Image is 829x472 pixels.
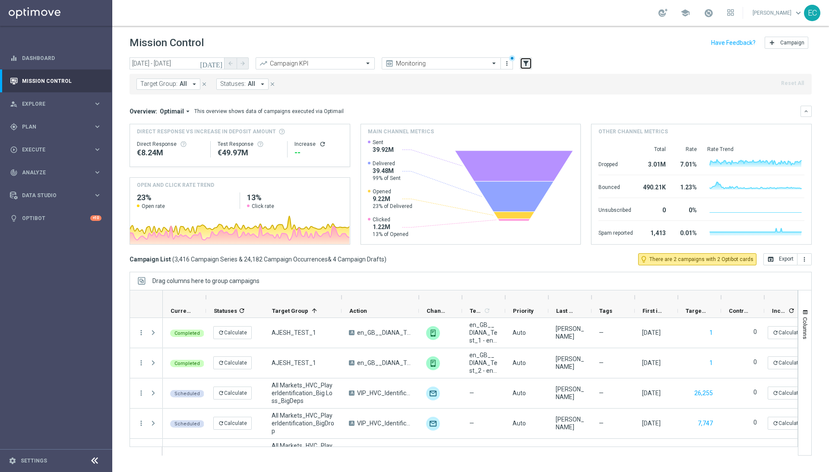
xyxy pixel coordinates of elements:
button: more_vert [137,359,145,367]
button: filter_alt [520,57,532,69]
i: refresh [772,420,778,426]
span: Channel [427,308,447,314]
input: Select date range [130,57,225,69]
span: Completed [174,361,200,366]
span: A [349,330,354,335]
button: Target Group: All arrow_drop_down [136,79,200,90]
span: There are 2 campaigns with 2 Optibot cards [649,255,753,263]
i: track_changes [10,169,18,176]
div: Plan [10,123,93,131]
span: All [248,80,255,88]
button: refresh [319,141,326,148]
i: refresh [484,307,490,314]
a: Mission Control [22,69,101,92]
span: — [599,419,604,427]
div: 7.01% [676,157,697,170]
button: more_vert [137,329,145,337]
h1: Mission Control [130,37,204,49]
div: There are unsaved changes [509,55,515,61]
span: A [349,360,354,365]
label: 0 [753,358,757,366]
div: +10 [90,215,101,221]
span: Open rate [142,203,165,210]
span: Completed [174,330,200,336]
span: VIP_HVC_Identification [357,419,411,427]
button: refreshCalculate [213,356,252,369]
button: Data Studio keyboard_arrow_right [9,192,102,199]
i: equalizer [10,54,18,62]
i: more_vert [801,256,808,263]
colored-tag: Scheduled [170,419,204,428]
div: 490.21K [643,179,666,193]
span: All Markets_HVC_PlayerIdentification_BigDrop [272,412,334,435]
label: 0 [753,388,757,396]
label: 0 [753,419,757,426]
span: Control Customers [729,308,750,314]
span: Clicked [373,216,408,223]
div: 3.01M [643,157,666,170]
span: Execute [22,147,93,152]
span: 39.48M [373,167,401,175]
h3: Overview: [130,107,157,115]
div: EC [804,5,820,21]
div: lightbulb Optibot +10 [9,215,102,222]
i: more_vert [503,60,510,67]
div: Press SPACE to select this row. [130,348,163,378]
span: 13% of Opened [373,231,408,238]
div: 02 Jun 2025, Monday [642,389,661,397]
div: 0 [643,202,666,216]
i: lightbulb_outline [640,255,648,263]
button: person_search Explore keyboard_arrow_right [9,101,102,107]
i: arrow_back [228,60,234,66]
button: close [200,79,208,89]
i: gps_fixed [10,123,18,131]
button: more_vert [137,389,145,397]
span: Increase [772,308,787,314]
h4: Main channel metrics [368,128,434,135]
span: Sent [373,139,394,146]
multiple-options-button: Export to CSV [763,255,812,262]
div: Press SPACE to select this row. [130,409,163,439]
span: Statuses [214,308,237,314]
div: 0.01% [676,225,697,239]
span: Direct Response VS Increase In Deposit Amount [137,128,276,135]
img: OtherLevels [426,356,440,370]
button: 26,255 [693,388,714,399]
i: arrow_drop_down [259,80,266,88]
span: Data Studio [22,193,93,198]
span: — [599,329,604,337]
span: en_GB__DIANA_Test_1 - en_GB__DIANA_Test_1 [469,321,498,344]
span: 39.92M [373,146,394,154]
div: Optibot [10,207,101,230]
i: [DATE] [200,60,223,67]
img: Email [426,417,440,431]
button: track_changes Analyze keyboard_arrow_right [9,169,102,176]
div: 02 Jun 2025, Monday [642,419,661,427]
span: en_GB__DIANA_Test_2 - en_GB__DIANA_Test_2 [469,351,498,374]
button: keyboard_arrow_down [801,106,812,117]
button: equalizer Dashboard [9,55,102,62]
i: keyboard_arrow_right [93,123,101,131]
div: Nicholas Kosub [556,446,584,461]
div: Analyze [10,169,93,176]
input: Have Feedback? [711,40,756,46]
span: 3,416 Campaign Series & 24,182 Campaign Occurrences [174,255,328,263]
span: Explore [22,101,93,107]
colored-tag: Scheduled [170,389,204,397]
span: ( [172,255,174,263]
i: filter_alt [522,60,530,67]
i: refresh [772,390,778,396]
i: person_search [10,100,18,108]
button: refreshCalculate [213,326,252,339]
img: Email [426,387,440,400]
ng-select: Monitoring [382,57,501,69]
span: Auto [513,390,526,396]
div: Nicholas Kosub [556,385,584,401]
colored-tag: Completed [170,359,204,367]
span: Plan [22,124,93,129]
button: arrow_back [225,57,237,69]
